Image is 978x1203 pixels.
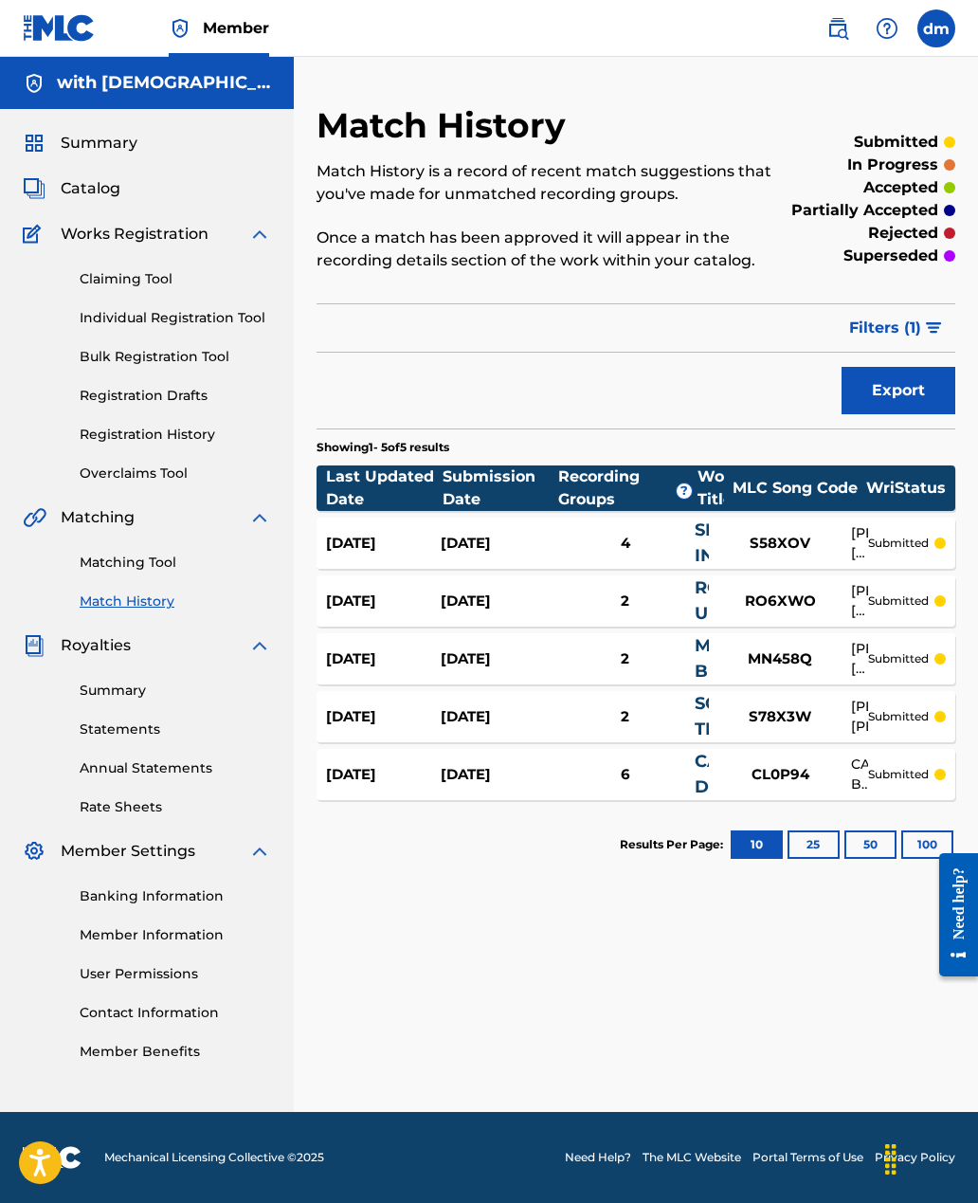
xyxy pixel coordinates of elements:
p: submitted [868,535,929,552]
p: Once a match has been approved it will appear in the recording details section of the work within... [317,227,800,272]
button: 10 [731,830,783,859]
div: User Menu [917,9,955,47]
img: Matching [23,506,46,529]
img: filter [926,322,942,334]
div: [PERSON_NAME] [PERSON_NAME], [PERSON_NAME] [851,639,868,679]
a: Overclaims Tool [80,464,271,483]
span: Catalog [61,177,120,200]
button: Filters (1) [838,304,955,352]
p: Showing 1 - 5 of 5 results [317,439,449,456]
img: search [826,17,849,40]
img: expand [248,634,271,657]
a: Member Information [80,925,271,945]
a: Need Help? [565,1149,631,1166]
a: User Permissions [80,964,271,984]
div: Writers [866,477,895,500]
div: [PERSON_NAME] [PERSON_NAME], [PERSON_NAME] [PERSON_NAME] [851,581,868,621]
div: Help [868,9,906,47]
div: [DATE] [326,648,441,670]
a: Rate Sheets [80,797,271,817]
p: in progress [847,154,938,176]
div: MN458Q [709,648,851,670]
p: submitted [854,131,938,154]
img: Top Rightsholder [169,17,191,40]
div: 6 [556,764,695,786]
div: CL0P94 [709,764,851,786]
img: MLC Logo [23,14,96,42]
a: Statements [80,720,271,739]
div: 4 [556,533,695,555]
a: Registration Drafts [80,386,271,406]
a: Annual Statements [80,758,271,778]
a: SummarySummary [23,132,137,155]
span: Matching [61,506,135,529]
div: Submission Date [443,465,559,511]
a: Banking Information [80,886,271,906]
img: Member Settings [23,840,45,863]
div: RO6XWO [709,591,851,612]
img: Royalties [23,634,45,657]
div: [DATE] [441,533,555,555]
span: Member Settings [61,840,195,863]
div: Recording Groups [558,465,697,511]
div: 2 [556,648,695,670]
div: [DATE] [326,706,441,728]
img: logo [23,1146,81,1169]
a: CAN'T DO IT LIKE THIS, NO CONTROL [695,751,782,925]
div: Status [895,477,946,500]
a: The MLC Website [643,1149,741,1166]
div: 2 [556,706,695,728]
a: Summary [80,681,271,701]
p: rejected [868,222,938,245]
img: Works Registration [23,223,47,246]
span: Royalties [61,634,131,657]
div: [PERSON_NAME] [PERSON_NAME] [PERSON_NAME] [851,523,868,563]
span: ? [677,483,692,499]
h2: Match History [317,104,575,147]
h5: with God. Day Sulan Publishing [57,72,271,94]
button: 50 [844,830,896,859]
div: Drag [876,1131,906,1188]
img: Accounts [23,72,45,95]
div: [DATE] [326,764,441,786]
button: 100 [901,830,953,859]
a: MY BITCHES [695,635,772,682]
a: Individual Registration Tool [80,308,271,328]
div: [DATE] [326,591,441,612]
iframe: Resource Center [925,837,978,993]
img: Summary [23,132,45,155]
div: Work Title [697,465,724,511]
p: Match History is a record of recent match suggestions that you've made for unmatched recording gr... [317,160,800,206]
div: S78X3W [709,706,851,728]
span: Summary [61,132,137,155]
a: Contact Information [80,1003,271,1023]
div: [DATE] [441,648,555,670]
p: Results Per Page: [620,836,728,853]
span: Works Registration [61,223,208,246]
p: submitted [868,766,929,783]
img: help [876,17,898,40]
a: ROAD UNKNOWN [695,577,797,624]
a: Privacy Policy [875,1149,955,1166]
div: Last Updated Date [326,465,443,511]
div: CAMDEN BENCH, [PERSON_NAME] [PERSON_NAME], [PERSON_NAME] [PERSON_NAME] [851,755,868,794]
p: accepted [863,176,938,199]
a: Match History [80,592,271,611]
div: [DATE] [326,533,441,555]
a: Portal Terms of Use [752,1149,863,1166]
a: Member Benefits [80,1042,271,1062]
div: [PERSON_NAME] [PERSON_NAME] [851,697,868,737]
div: MLC Song Code [724,477,866,500]
img: expand [248,840,271,863]
p: superseded [843,245,938,267]
div: [DATE] [441,591,555,612]
img: Catalog [23,177,45,200]
p: submitted [868,592,929,610]
button: Export [842,367,955,414]
a: Claiming Tool [80,269,271,289]
span: Member [203,17,269,39]
a: Matching Tool [80,553,271,573]
a: CatalogCatalog [23,177,120,200]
